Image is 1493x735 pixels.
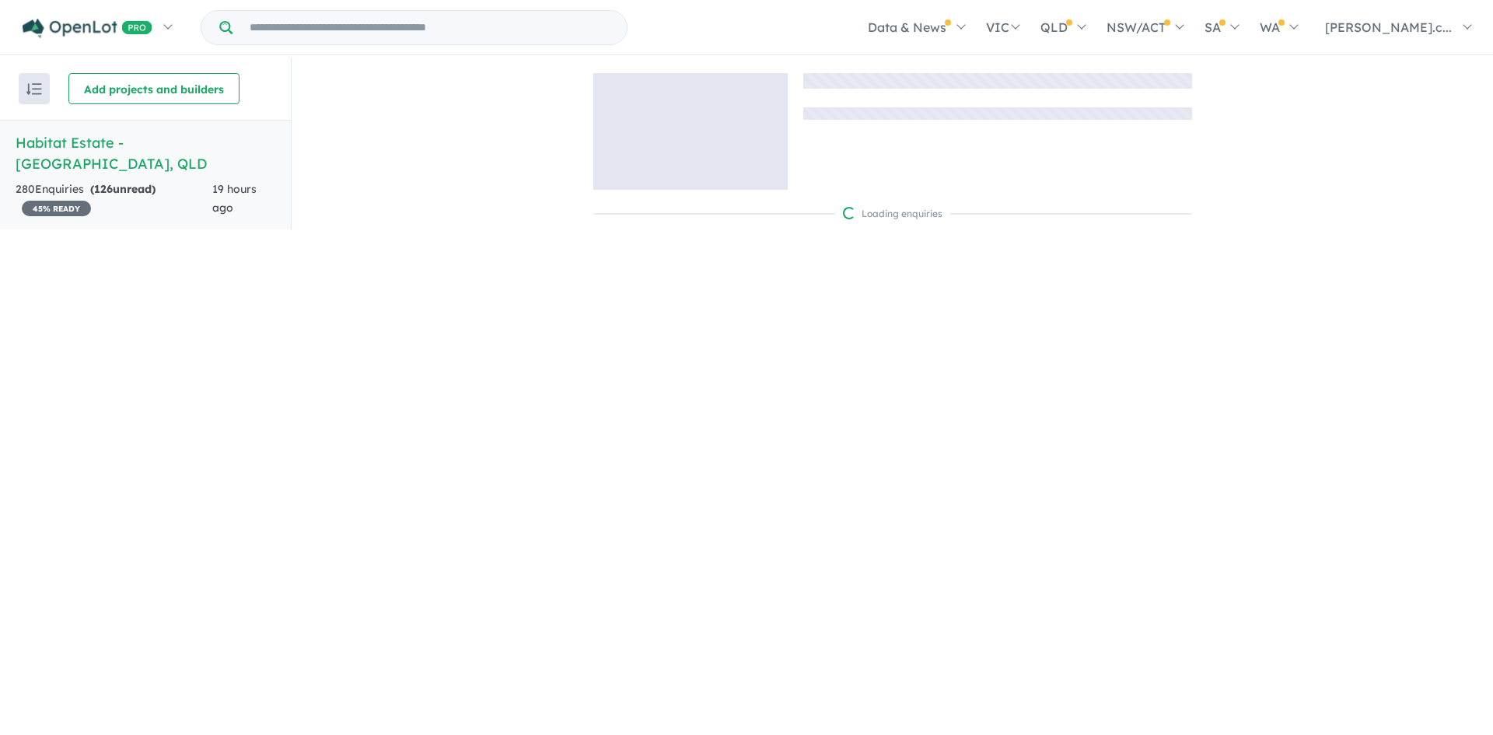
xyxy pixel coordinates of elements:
[16,180,212,218] div: 280 Enquir ies
[94,182,113,196] span: 126
[22,201,91,216] span: 45 % READY
[843,206,942,222] div: Loading enquiries
[90,182,156,196] strong: ( unread)
[1325,19,1452,35] span: [PERSON_NAME].c...
[23,19,152,38] img: Openlot PRO Logo White
[212,182,257,215] span: 19 hours ago
[26,83,42,95] img: sort.svg
[16,132,275,174] h5: Habitat Estate - [GEOGRAPHIC_DATA] , QLD
[236,11,624,44] input: Try estate name, suburb, builder or developer
[68,73,240,104] button: Add projects and builders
